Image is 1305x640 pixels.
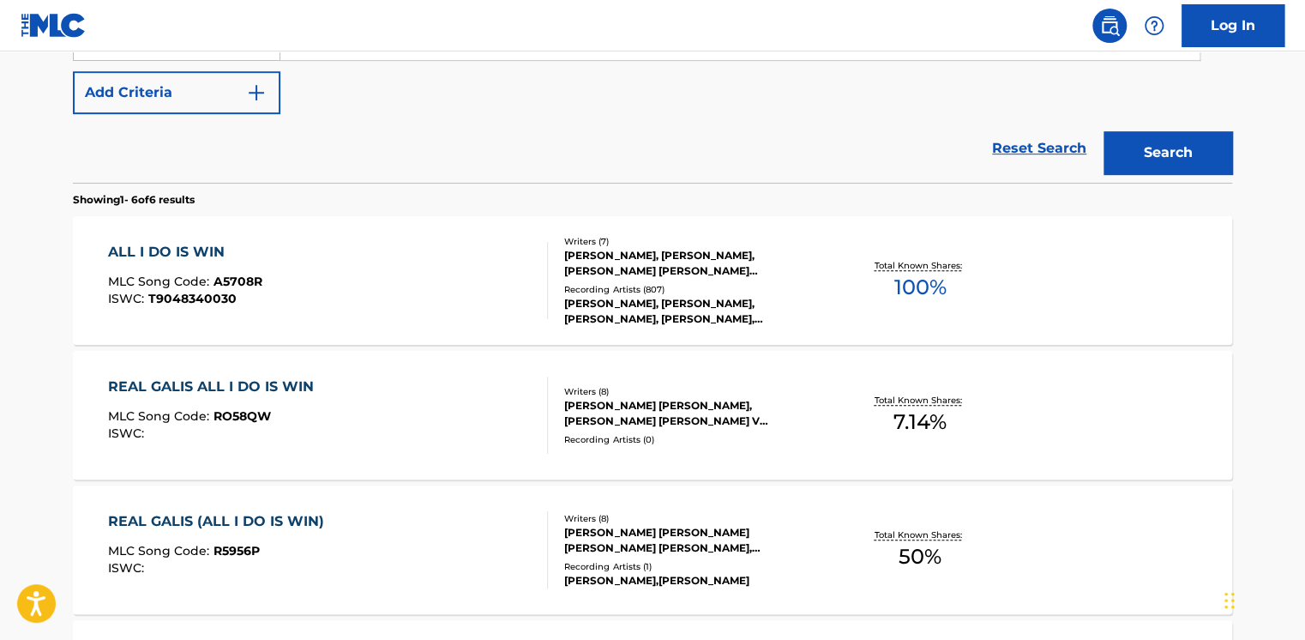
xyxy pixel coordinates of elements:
[213,408,271,424] span: RO58QW
[108,291,148,306] span: ISWC :
[1099,15,1120,36] img: search
[1104,131,1232,174] button: Search
[564,385,823,398] div: Writers ( 8 )
[564,573,823,589] div: [PERSON_NAME],[PERSON_NAME]
[564,283,823,296] div: Recording Artists ( 807 )
[564,235,823,248] div: Writers ( 7 )
[108,377,322,397] div: REAL GALIS ALL I DO IS WIN
[108,560,148,576] span: ISWC :
[73,351,1232,480] a: REAL GALIS ALL I DO IS WINMLC Song Code:RO58QWISWC:Writers (8)[PERSON_NAME] [PERSON_NAME], [PERSO...
[21,13,87,38] img: MLC Logo
[148,291,237,306] span: T9048340030
[1144,15,1164,36] img: help
[213,543,260,558] span: R5956P
[108,408,213,424] span: MLC Song Code :
[564,296,823,327] div: [PERSON_NAME], [PERSON_NAME], [PERSON_NAME], [PERSON_NAME], [PERSON_NAME], [PERSON_NAME], [PERSON...
[108,426,148,441] span: ISWC :
[893,272,946,303] span: 100 %
[983,130,1095,167] a: Reset Search
[1137,9,1171,43] div: Help
[899,541,941,572] span: 50 %
[73,71,280,114] button: Add Criteria
[73,486,1232,614] a: REAL GALIS (ALL I DO IS WIN)MLC Song Code:R5956PISWC:Writers (8)[PERSON_NAME] [PERSON_NAME] [PERS...
[1224,575,1235,626] div: Drag
[108,242,262,263] div: ALL I DO IS WIN
[108,543,213,558] span: MLC Song Code :
[73,216,1232,345] a: ALL I DO IS WINMLC Song Code:A5708RISWC:T9048340030Writers (7)[PERSON_NAME], [PERSON_NAME], [PERS...
[874,528,965,541] p: Total Known Shares:
[564,525,823,556] div: [PERSON_NAME] [PERSON_NAME] [PERSON_NAME] [PERSON_NAME], [PERSON_NAME] CORDOZAR [PERSON_NAME], [P...
[1219,558,1305,640] iframe: Chat Widget
[893,407,947,438] span: 7.14 %
[564,560,823,573] div: Recording Artists ( 1 )
[564,433,823,446] div: Recording Artists ( 0 )
[874,394,965,407] p: Total Known Shares:
[108,511,333,532] div: REAL GALIS (ALL I DO IS WIN)
[564,512,823,525] div: Writers ( 8 )
[1092,9,1127,43] a: Public Search
[564,398,823,429] div: [PERSON_NAME] [PERSON_NAME], [PERSON_NAME] [PERSON_NAME] V [PERSON_NAME] [PERSON_NAME], [PERSON_N...
[213,274,262,289] span: A5708R
[108,274,213,289] span: MLC Song Code :
[73,192,195,208] p: Showing 1 - 6 of 6 results
[874,259,965,272] p: Total Known Shares:
[564,248,823,279] div: [PERSON_NAME], [PERSON_NAME], [PERSON_NAME] [PERSON_NAME] [PERSON_NAME] KHALED, [PERSON_NAME] [PE...
[1182,4,1284,47] a: Log In
[246,82,267,103] img: 9d2ae6d4665cec9f34b9.svg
